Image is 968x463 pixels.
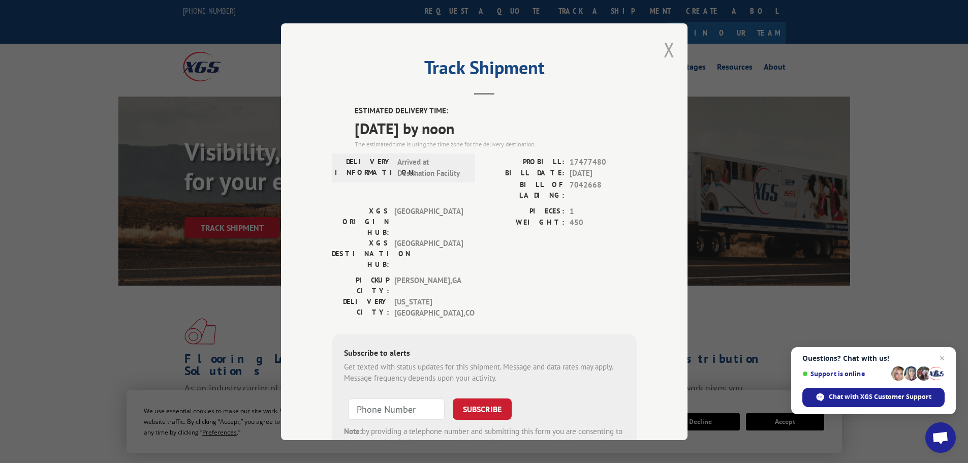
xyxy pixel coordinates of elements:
div: Get texted with status updates for this shipment. Message and data rates may apply. Message frequ... [344,361,624,384]
span: Close chat [936,352,948,364]
div: Subscribe to alerts [344,346,624,361]
label: PIECES: [484,205,565,217]
span: 1 [570,205,637,217]
label: BILL DATE: [484,168,565,179]
span: Support is online [802,370,888,378]
span: [US_STATE][GEOGRAPHIC_DATA] , CO [394,296,463,319]
span: Questions? Chat with us! [802,354,945,362]
label: DELIVERY INFORMATION: [335,156,392,179]
span: Arrived at Destination Facility [397,156,466,179]
button: Close modal [664,36,675,63]
span: 17477480 [570,156,637,168]
label: WEIGHT: [484,217,565,229]
label: XGS DESTINATION HUB: [332,237,389,269]
strong: Note: [344,426,362,436]
label: XGS ORIGIN HUB: [332,205,389,237]
span: [DATE] [570,168,637,179]
label: DELIVERY CITY: [332,296,389,319]
label: BILL OF LADING: [484,179,565,200]
span: [PERSON_NAME] , GA [394,274,463,296]
input: Phone Number [348,398,445,419]
button: SUBSCRIBE [453,398,512,419]
div: Open chat [925,422,956,453]
label: ESTIMATED DELIVERY TIME: [355,105,637,117]
label: PROBILL: [484,156,565,168]
span: [GEOGRAPHIC_DATA] [394,205,463,237]
div: Chat with XGS Customer Support [802,388,945,407]
span: 7042668 [570,179,637,200]
span: [GEOGRAPHIC_DATA] [394,237,463,269]
h2: Track Shipment [332,60,637,80]
span: Chat with XGS Customer Support [829,392,931,402]
span: 450 [570,217,637,229]
div: by providing a telephone number and submitting this form you are consenting to be contacted by SM... [344,425,624,460]
label: PICKUP CITY: [332,274,389,296]
span: [DATE] by noon [355,116,637,139]
div: The estimated time is using the time zone for the delivery destination. [355,139,637,148]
